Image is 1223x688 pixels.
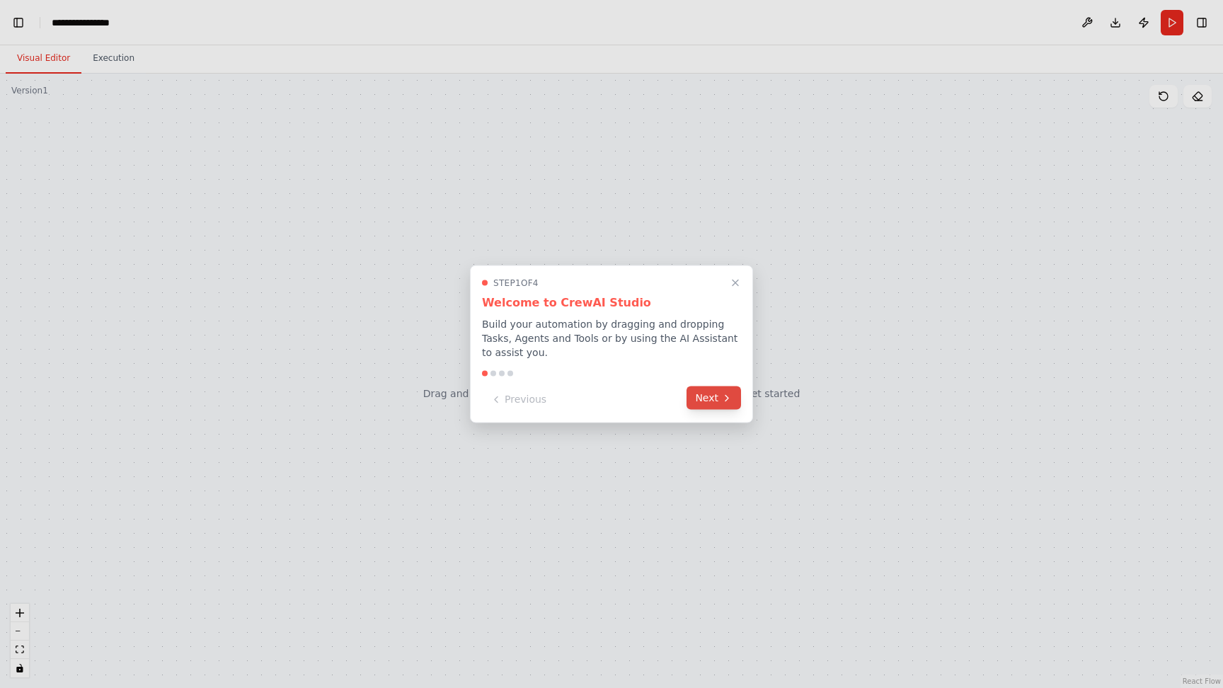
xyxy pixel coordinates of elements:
p: Build your automation by dragging and dropping Tasks, Agents and Tools or by using the AI Assista... [482,317,741,360]
h3: Welcome to CrewAI Studio [482,294,741,311]
span: Step 1 of 4 [493,277,539,289]
button: Next [687,386,741,410]
button: Close walkthrough [727,275,744,292]
button: Hide left sidebar [8,13,28,33]
button: Previous [482,388,555,411]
